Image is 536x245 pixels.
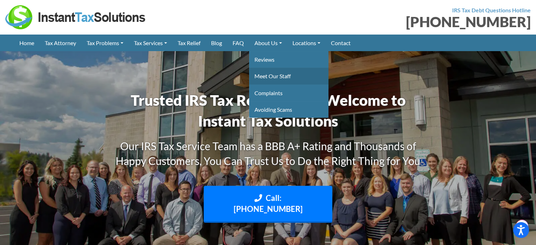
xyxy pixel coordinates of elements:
a: FAQ [227,35,249,51]
div: [PHONE_NUMBER] [273,15,531,29]
strong: IRS Tax Debt Questions Hotline [452,7,531,13]
a: Meet Our Staff [249,68,328,84]
a: Reviews [249,51,328,68]
a: Locations [287,35,326,51]
a: About Us [249,35,287,51]
a: Blog [206,35,227,51]
a: Contact [326,35,356,51]
h1: Trusted IRS Tax Relief Firm – Welcome to Instant Tax Solutions [106,90,430,131]
a: Call: [PHONE_NUMBER] [204,186,333,223]
a: Instant Tax Solutions Logo [5,13,146,20]
a: Complaints [249,85,328,101]
a: Avoiding Scams [249,101,328,118]
h3: Our IRS Tax Service Team has a BBB A+ Rating and Thousands of Happy Customers, You Can Trust Us t... [106,139,430,168]
a: Tax Services [129,35,172,51]
a: Home [14,35,39,51]
a: Tax Problems [81,35,129,51]
a: Tax Relief [172,35,206,51]
a: Tax Attorney [39,35,81,51]
img: Instant Tax Solutions Logo [5,5,146,29]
